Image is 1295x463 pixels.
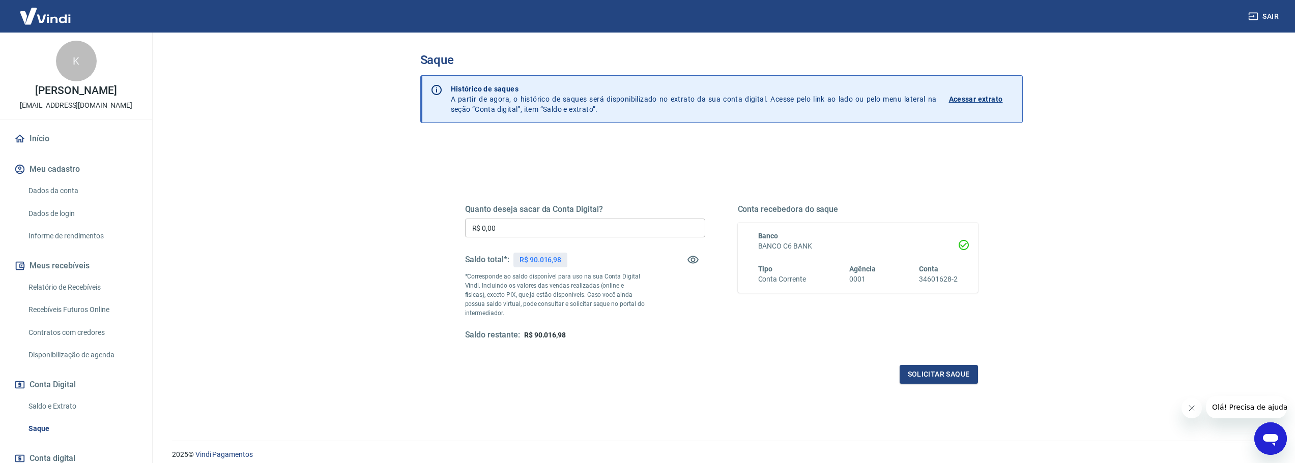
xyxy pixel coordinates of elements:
a: Saque [24,418,140,439]
span: Olá! Precisa de ajuda? [6,7,85,15]
a: Saldo e Extrato [24,396,140,417]
iframe: Fechar mensagem [1182,398,1202,418]
a: Contratos com credores [24,322,140,343]
h6: BANCO C6 BANK [758,241,958,252]
button: Solicitar saque [900,365,978,384]
span: Conta [919,265,938,273]
button: Conta Digital [12,374,140,396]
a: Dados de login [24,203,140,224]
a: Relatório de Recebíveis [24,277,140,298]
p: Acessar extrato [949,94,1003,104]
p: *Corresponde ao saldo disponível para uso na sua Conta Digital Vindi. Incluindo os valores das ve... [465,272,645,318]
a: Início [12,128,140,150]
p: [EMAIL_ADDRESS][DOMAIN_NAME] [20,100,132,111]
span: R$ 90.016,98 [524,331,566,339]
h5: Conta recebedora do saque [738,204,978,214]
iframe: Botão para abrir a janela de mensagens [1254,422,1287,455]
div: K [56,41,97,81]
a: Informe de rendimentos [24,226,140,246]
a: Dados da conta [24,180,140,201]
iframe: Mensagem da empresa [1206,396,1287,418]
p: Histórico de saques [451,84,937,94]
h3: Saque [420,53,1023,67]
p: A partir de agora, o histórico de saques será disponibilizado no extrato da sua conta digital. Ac... [451,84,937,114]
h6: 34601628-2 [919,274,958,285]
p: [PERSON_NAME] [35,85,117,96]
p: 2025 © [172,449,1271,460]
button: Meu cadastro [12,158,140,180]
h5: Quanto deseja sacar da Conta Digital? [465,204,705,214]
a: Acessar extrato [949,84,1014,114]
h5: Saldo restante: [465,330,520,341]
img: Vindi [12,1,78,32]
h5: Saldo total*: [465,255,509,265]
button: Meus recebíveis [12,255,140,277]
h6: 0001 [849,274,876,285]
a: Disponibilização de agenda [24,345,140,365]
a: Vindi Pagamentos [195,450,253,458]
span: Agência [849,265,876,273]
span: Tipo [758,265,773,273]
button: Sair [1246,7,1283,26]
span: Banco [758,232,779,240]
p: R$ 90.016,98 [520,255,561,265]
h6: Conta Corrente [758,274,806,285]
a: Recebíveis Futuros Online [24,299,140,320]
